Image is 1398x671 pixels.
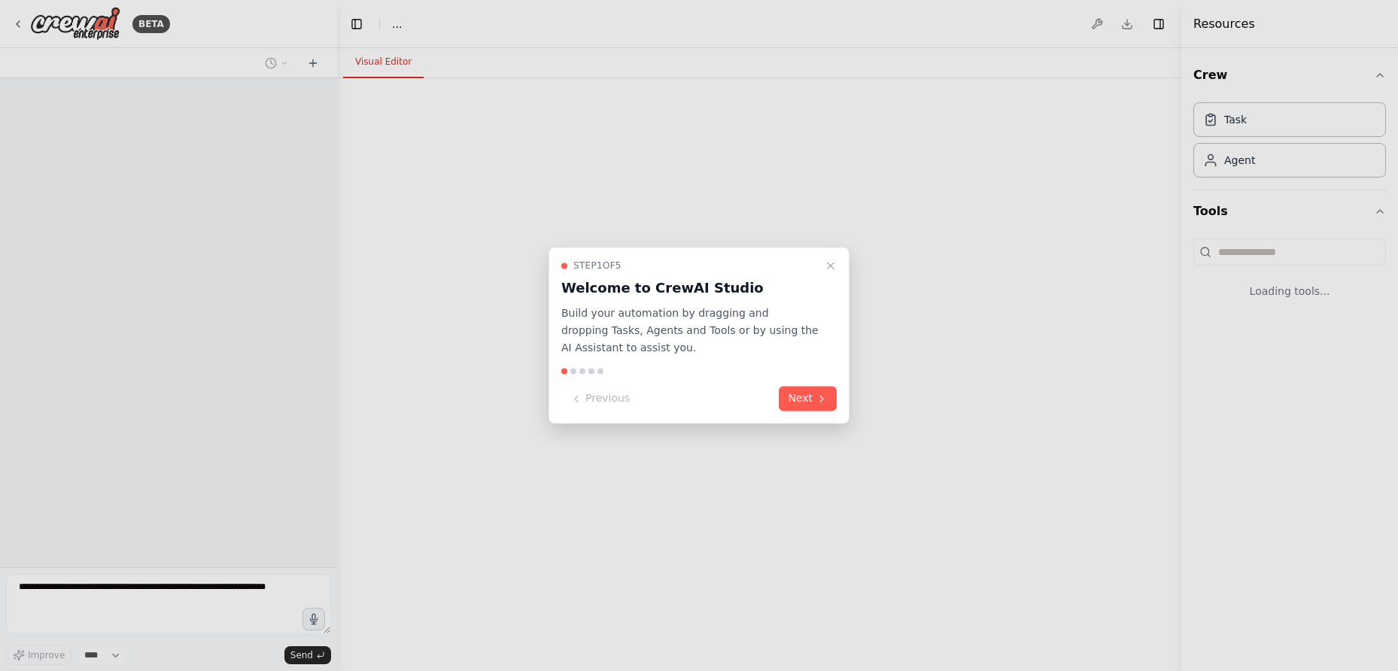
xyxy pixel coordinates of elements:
[822,257,840,275] button: Close walkthrough
[561,305,819,356] p: Build your automation by dragging and dropping Tasks, Agents and Tools or by using the AI Assista...
[561,387,639,411] button: Previous
[346,14,367,35] button: Hide left sidebar
[573,260,622,272] span: Step 1 of 5
[779,387,837,411] button: Next
[561,278,819,299] h3: Welcome to CrewAI Studio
